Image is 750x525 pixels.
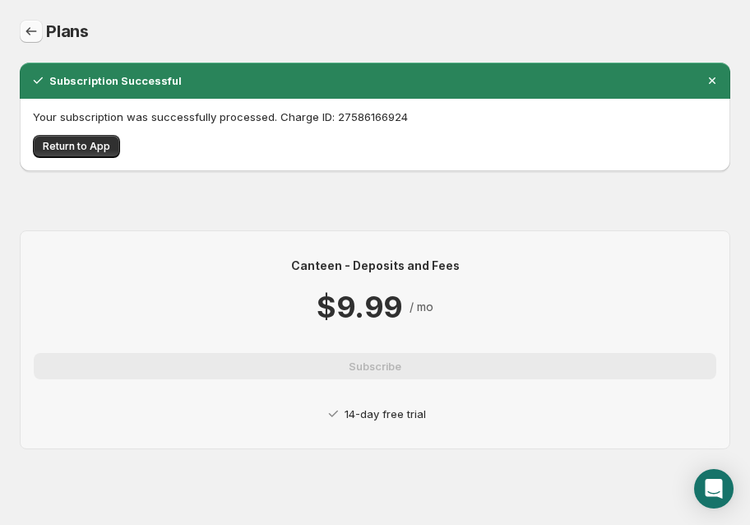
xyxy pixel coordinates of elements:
p: / mo [410,299,433,315]
span: Plans [46,21,89,41]
p: Your subscription was successfully processed. Charge ID: 27586166924 [33,109,717,125]
h2: Subscription Successful [49,72,182,89]
div: Open Intercom Messenger [694,469,734,509]
p: 14-day free trial [345,406,426,422]
button: Dismiss notification [701,69,724,92]
p: Canteen - Deposits and Fees [34,258,716,274]
span: Return to App [43,140,110,153]
button: Return to App [33,135,120,158]
a: Home [20,20,43,43]
p: $9.99 [317,287,402,327]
